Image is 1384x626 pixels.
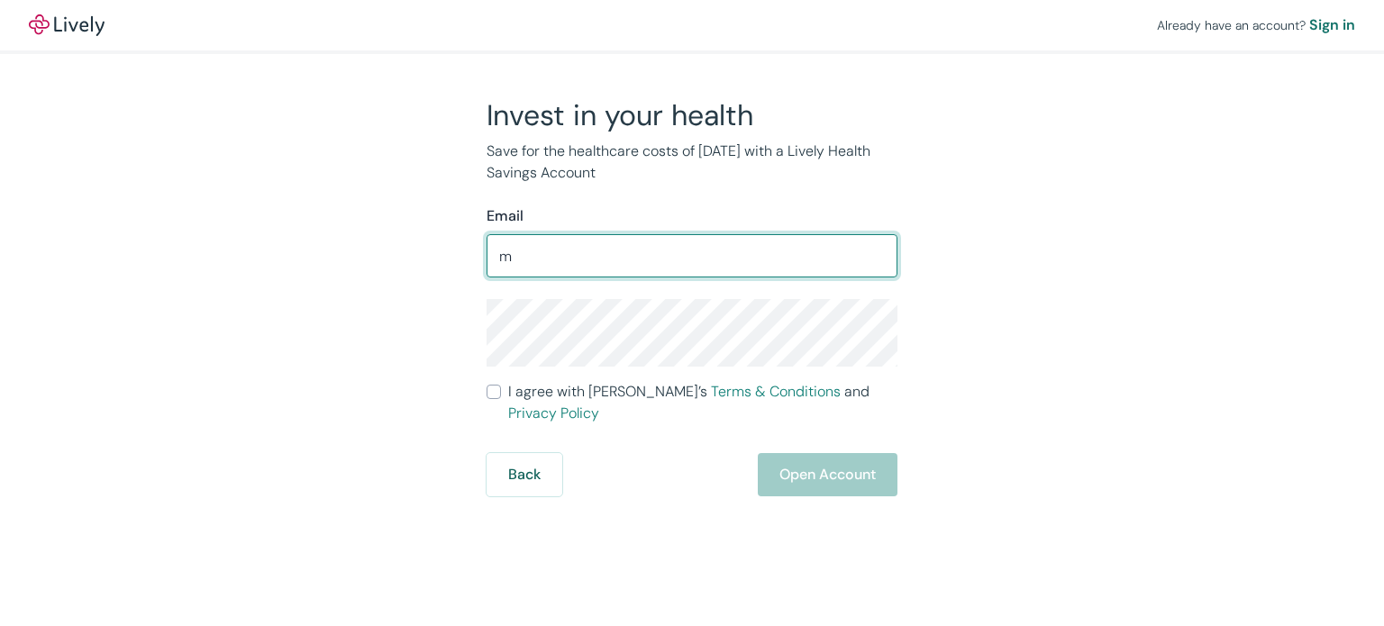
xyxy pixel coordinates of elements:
a: Privacy Policy [508,404,599,422]
label: Email [487,205,524,227]
a: LivelyLively [29,14,105,36]
span: I agree with [PERSON_NAME]’s and [508,381,897,424]
img: Lively [29,14,105,36]
a: Terms & Conditions [711,382,841,401]
h2: Invest in your health [487,97,897,133]
button: Back [487,453,562,496]
div: Already have an account? [1157,14,1355,36]
p: Save for the healthcare costs of [DATE] with a Lively Health Savings Account [487,141,897,184]
a: Sign in [1309,14,1355,36]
